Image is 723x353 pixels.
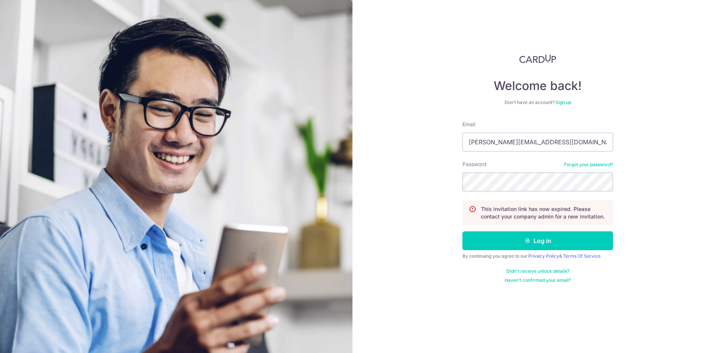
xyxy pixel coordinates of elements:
[563,253,601,259] a: Terms Of Service
[462,160,487,168] label: Password
[481,205,607,220] p: This invitation link has now expired. Please contact your company admin for a new invitation.
[505,277,571,283] a: Haven't confirmed your email?
[462,253,613,259] div: By continuing you agree to our &
[519,54,556,63] img: CardUp Logo
[528,253,559,259] a: Privacy Policy
[462,99,613,105] div: Don’t have an account?
[555,99,571,105] a: Sign up
[462,231,613,250] button: Log in
[462,133,613,151] input: Enter your Email
[506,268,569,274] a: Didn't receive unlock details?
[462,78,613,93] h4: Welcome back!
[462,121,475,128] label: Email
[564,162,613,168] a: Forgot your password?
